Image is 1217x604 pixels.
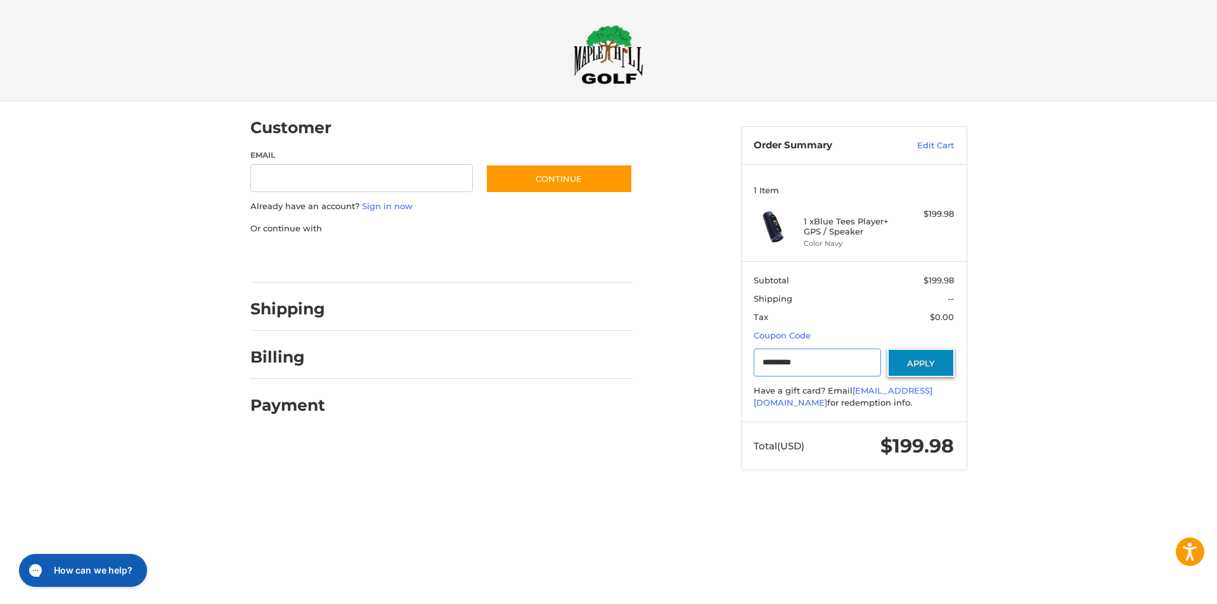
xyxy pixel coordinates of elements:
[362,201,413,211] a: Sign in now
[250,299,325,319] h2: Shipping
[461,247,556,270] iframe: PayPal-venmo
[754,330,811,340] a: Coupon Code
[250,222,633,235] p: Or continue with
[250,395,325,415] h2: Payment
[754,349,881,377] input: Gift Certificate or Coupon Code
[890,139,954,152] a: Edit Cart
[250,150,473,161] label: Email
[754,139,890,152] h3: Order Summary
[250,347,325,367] h2: Billing
[887,349,955,377] button: Apply
[754,293,792,304] span: Shipping
[754,385,954,409] div: Have a gift card? Email for redemption info.
[754,312,768,322] span: Tax
[754,185,954,195] h3: 1 Item
[948,293,954,304] span: --
[804,238,901,249] li: Color Navy
[904,208,954,221] div: $199.98
[250,118,332,138] h2: Customer
[246,247,341,270] iframe: PayPal-paypal
[924,275,954,285] span: $199.98
[250,200,633,213] p: Already have an account?
[1112,570,1217,604] iframe: Google Customer Reviews
[930,312,954,322] span: $0.00
[574,25,643,84] img: Maple Hill Golf
[486,164,633,193] button: Continue
[804,216,901,237] h4: 1 x Blue Tees Player+ GPS / Speaker
[13,549,151,591] iframe: Gorgias live chat messenger
[754,440,804,452] span: Total (USD)
[880,434,954,458] span: $199.98
[354,247,449,270] iframe: PayPal-paylater
[754,275,789,285] span: Subtotal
